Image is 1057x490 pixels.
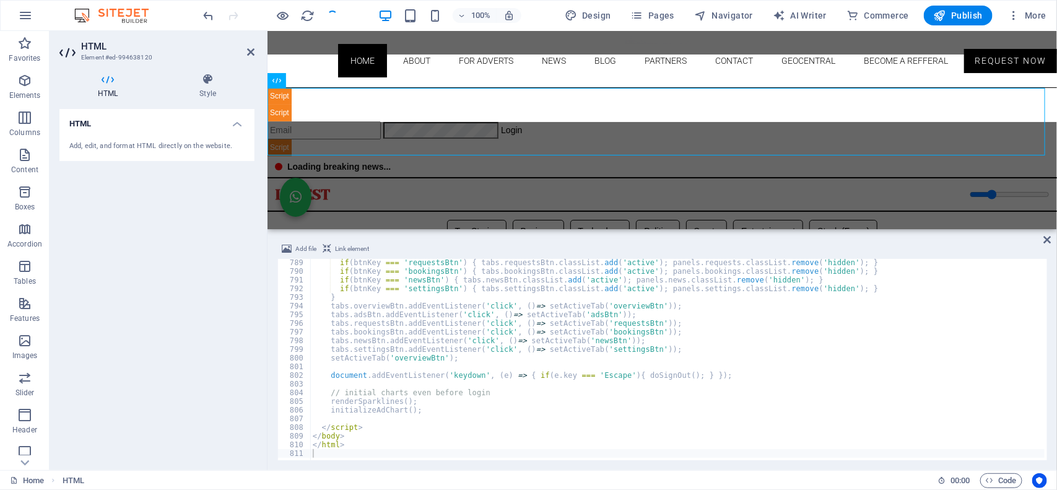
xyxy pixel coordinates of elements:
div: 806 [278,406,311,414]
div: 791 [278,276,311,284]
span: Add file [295,242,316,256]
p: Boxes [15,202,35,212]
i: Reload page [301,9,315,23]
span: : [959,476,961,485]
button: Commerce [842,6,914,25]
button: Code [980,473,1022,488]
button: Usercentrics [1032,473,1047,488]
button: Publish [924,6,993,25]
p: Images [12,351,38,361]
div: 808 [278,423,311,432]
p: Accordion [7,239,42,249]
span: More [1007,9,1046,22]
div: 790 [278,267,311,276]
img: Editor Logo [71,8,164,23]
div: 811 [278,449,311,458]
div: 789 [278,258,311,267]
div: 802 [278,371,311,380]
div: 792 [278,284,311,293]
span: Click to select. Double-click to edit [63,473,84,488]
span: Navigator [694,9,753,22]
h4: HTML [59,109,254,131]
button: Add file [280,242,318,256]
span: 00 00 [950,473,970,488]
button: Navigator [689,6,758,25]
i: Undo: Change HTML (Ctrl+Z) [202,9,216,23]
button: 100% [453,8,497,23]
span: Commerce [846,9,909,22]
nav: breadcrumb [63,473,84,488]
h3: Element #ed-994638120 [81,52,230,63]
h4: HTML [59,73,161,99]
div: 803 [278,380,311,388]
div: Add, edit, and format HTML directly on the website. [69,141,245,152]
h4: Style [161,73,254,99]
div: 797 [278,328,311,336]
button: undo [201,8,216,23]
p: Favorites [9,53,40,63]
div: 810 [278,440,311,449]
span: Pages [631,9,674,22]
p: Tables [14,276,36,286]
div: 804 [278,388,311,397]
div: 807 [278,414,311,423]
button: Design [560,6,616,25]
p: Elements [9,90,41,100]
h6: Session time [937,473,970,488]
p: Content [11,165,38,175]
div: 798 [278,336,311,345]
span: Design [565,9,611,22]
div: 793 [278,293,311,302]
div: 805 [278,397,311,406]
div: 794 [278,302,311,310]
a: Click to cancel selection. Double-click to open Pages [10,473,44,488]
button: AI Writer [768,6,832,25]
div: 801 [278,362,311,371]
span: Code [986,473,1017,488]
span: Publish [934,9,983,22]
p: Slider [15,388,35,398]
h6: 100% [471,8,491,23]
button: Pages [626,6,679,25]
p: Columns [9,128,40,138]
div: 800 [278,354,311,362]
p: Features [10,313,40,323]
h2: HTML [81,41,254,52]
span: AI Writer [773,9,827,22]
div: 796 [278,319,311,328]
button: Link element [321,242,371,256]
p: Header [12,425,37,435]
div: 799 [278,345,311,354]
span: Link element [335,242,369,256]
div: 795 [278,310,311,319]
button: More [1003,6,1051,25]
div: 809 [278,432,311,440]
button: reload [300,8,315,23]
